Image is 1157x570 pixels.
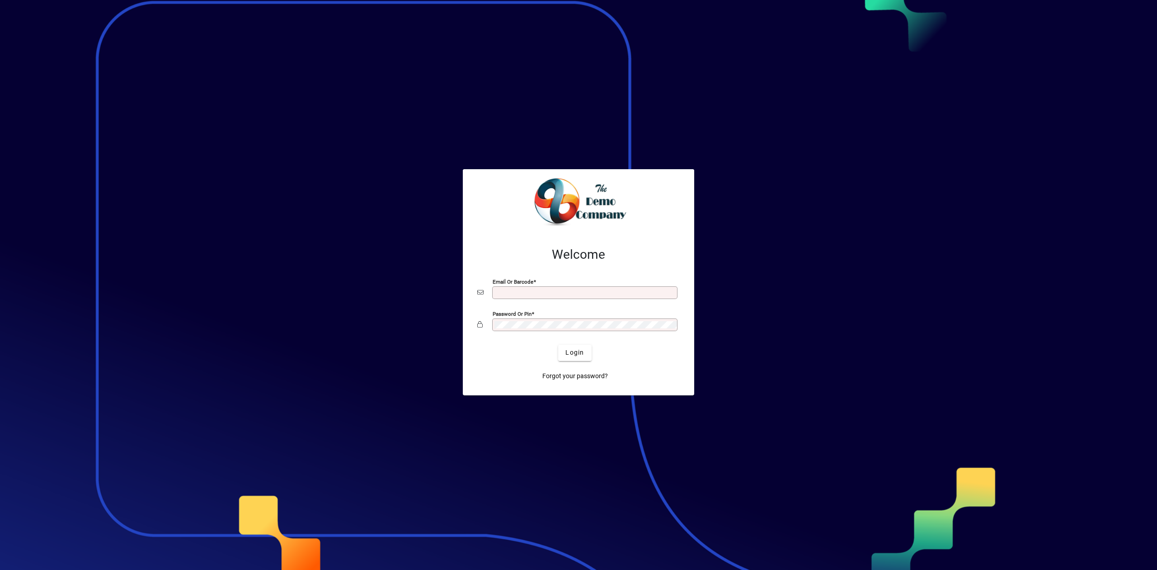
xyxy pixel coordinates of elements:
[493,278,533,285] mat-label: Email or Barcode
[558,345,591,361] button: Login
[477,247,680,262] h2: Welcome
[493,310,531,317] mat-label: Password or Pin
[565,348,584,357] span: Login
[542,371,608,381] span: Forgot your password?
[539,368,611,385] a: Forgot your password?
